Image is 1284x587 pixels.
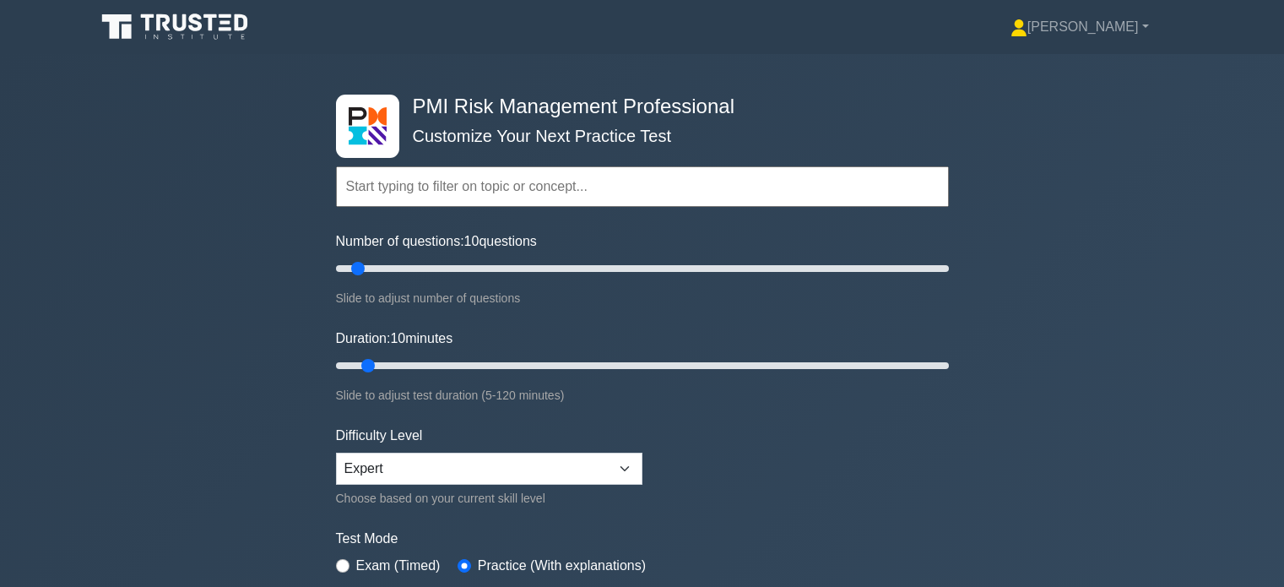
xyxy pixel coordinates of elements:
[478,556,646,576] label: Practice (With explanations)
[464,234,479,248] span: 10
[336,426,423,446] label: Difficulty Level
[336,529,949,549] label: Test Mode
[336,488,642,508] div: Choose based on your current skill level
[406,95,866,119] h4: PMI Risk Management Professional
[970,10,1189,44] a: [PERSON_NAME]
[390,331,405,345] span: 10
[336,231,537,252] label: Number of questions: questions
[356,556,441,576] label: Exam (Timed)
[336,329,453,349] label: Duration: minutes
[336,166,949,207] input: Start typing to filter on topic or concept...
[336,385,949,405] div: Slide to adjust test duration (5-120 minutes)
[336,288,949,308] div: Slide to adjust number of questions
